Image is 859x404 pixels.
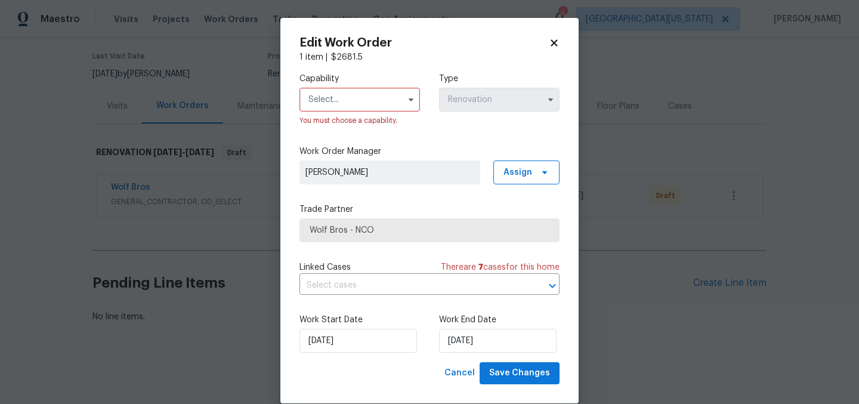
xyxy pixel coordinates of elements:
[404,92,418,107] button: Show options
[439,314,560,326] label: Work End Date
[544,277,561,294] button: Open
[299,51,560,63] div: 1 item |
[440,362,480,384] button: Cancel
[503,166,532,178] span: Assign
[441,261,560,273] span: There are case s for this home
[543,92,558,107] button: Show options
[299,261,351,273] span: Linked Cases
[444,366,475,381] span: Cancel
[331,53,363,61] span: $ 2681.5
[299,115,420,127] div: You must choose a capability.
[480,362,560,384] button: Save Changes
[299,329,417,353] input: M/D/YYYY
[299,88,420,112] input: Select...
[310,224,549,236] span: Wolf Bros - NCO
[439,329,557,353] input: M/D/YYYY
[299,73,420,85] label: Capability
[439,88,560,112] input: Select...
[299,314,420,326] label: Work Start Date
[299,203,560,215] label: Trade Partner
[299,276,526,295] input: Select cases
[305,166,474,178] span: [PERSON_NAME]
[489,366,550,381] span: Save Changes
[478,263,483,272] span: 7
[299,37,549,49] h2: Edit Work Order
[299,146,560,158] label: Work Order Manager
[439,73,560,85] label: Type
